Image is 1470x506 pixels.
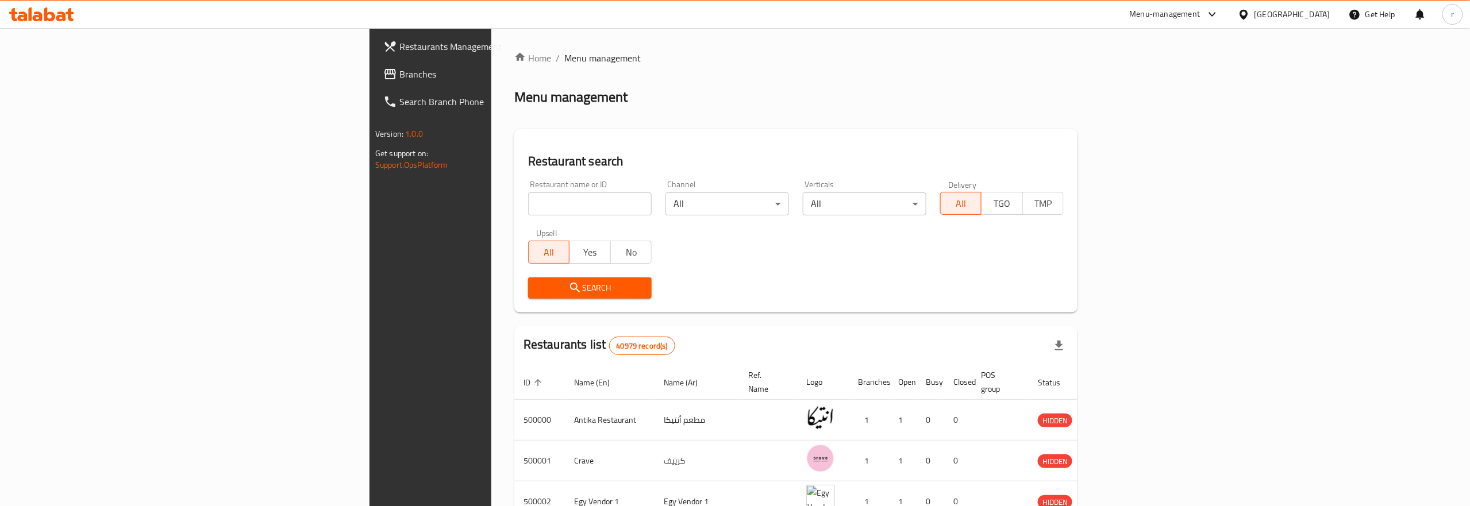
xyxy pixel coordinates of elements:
[1022,192,1064,215] button: TMP
[944,365,972,400] th: Closed
[1254,8,1330,21] div: [GEOGRAPHIC_DATA]
[664,376,713,389] span: Name (Ar)
[1045,332,1073,360] div: Export file
[536,229,557,237] label: Upsell
[981,368,1015,396] span: POS group
[849,441,889,481] td: 1
[665,192,789,215] div: All
[849,365,889,400] th: Branches
[1028,195,1059,212] span: TMP
[986,195,1018,212] span: TGO
[375,157,448,172] a: Support.OpsPlatform
[524,336,675,355] h2: Restaurants list
[615,244,647,261] span: No
[948,180,977,188] label: Delivery
[944,441,972,481] td: 0
[405,126,423,141] span: 1.0.0
[1038,414,1072,427] span: HIDDEN
[574,244,606,261] span: Yes
[797,365,849,400] th: Logo
[917,365,944,400] th: Busy
[889,365,917,400] th: Open
[917,441,944,481] td: 0
[1038,455,1072,468] span: HIDDEN
[849,400,889,441] td: 1
[528,277,652,299] button: Search
[375,146,428,161] span: Get support on:
[528,153,1064,170] h2: Restaurant search
[940,192,982,215] button: All
[610,341,675,352] span: 40979 record(s)
[981,192,1022,215] button: TGO
[945,195,977,212] span: All
[399,95,606,109] span: Search Branch Phone
[806,403,835,432] img: Antika Restaurant
[655,441,739,481] td: كرييف
[944,400,972,441] td: 0
[374,88,615,115] a: Search Branch Phone
[610,241,652,264] button: No
[917,400,944,441] td: 0
[533,244,565,261] span: All
[574,376,625,389] span: Name (En)
[569,241,610,264] button: Yes
[374,60,615,88] a: Branches
[528,192,652,215] input: Search for restaurant name or ID..
[803,192,926,215] div: All
[1130,7,1200,21] div: Menu-management
[375,126,403,141] span: Version:
[374,33,615,60] a: Restaurants Management
[1451,8,1454,21] span: r
[889,400,917,441] td: 1
[806,444,835,473] img: Crave
[537,281,642,295] span: Search
[528,241,569,264] button: All
[524,376,545,389] span: ID
[655,400,739,441] td: مطعم أنتيكا
[748,368,783,396] span: Ref. Name
[399,67,606,81] span: Branches
[399,40,606,53] span: Restaurants Management
[514,51,1078,65] nav: breadcrumb
[889,441,917,481] td: 1
[1038,376,1075,389] span: Status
